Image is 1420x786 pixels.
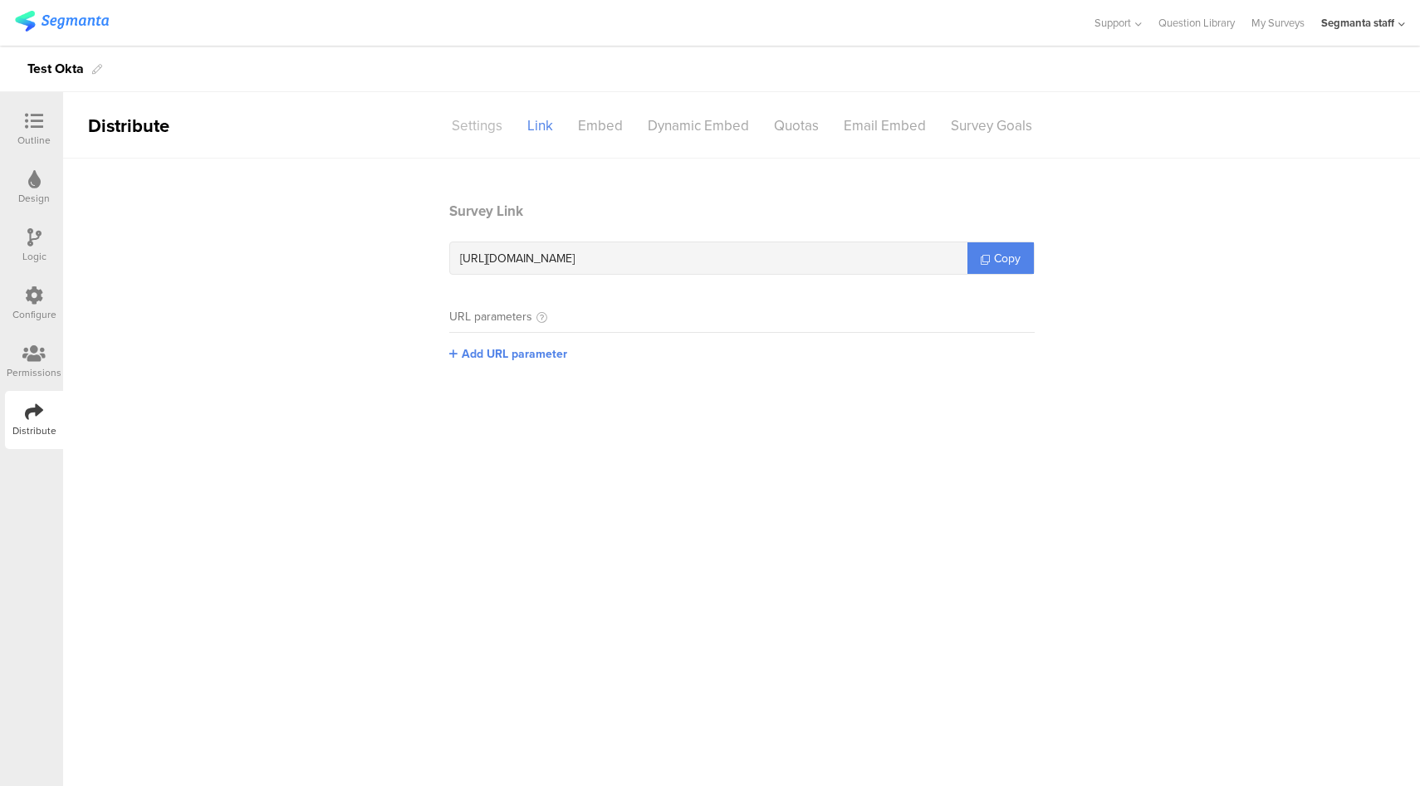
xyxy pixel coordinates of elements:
[449,308,532,325] div: URL parameters
[761,111,831,140] div: Quotas
[566,111,635,140] div: Embed
[831,111,938,140] div: Email Embed
[27,56,84,82] div: Test Okta
[515,111,566,140] div: Link
[449,201,1035,222] header: Survey Link
[449,345,567,363] button: Add URL parameter
[7,365,61,380] div: Permissions
[635,111,761,140] div: Dynamic Embed
[1094,15,1131,31] span: Support
[938,111,1045,140] div: Survey Goals
[1321,15,1394,31] div: Segmanta staff
[22,249,47,264] div: Logic
[12,423,56,438] div: Distribute
[17,133,51,148] div: Outline
[15,11,109,32] img: segmanta logo
[462,345,567,363] span: Add URL parameter
[63,112,254,139] div: Distribute
[994,250,1021,267] span: Copy
[12,307,56,322] div: Configure
[439,111,515,140] div: Settings
[18,191,50,206] div: Design
[460,250,575,267] span: [URL][DOMAIN_NAME]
